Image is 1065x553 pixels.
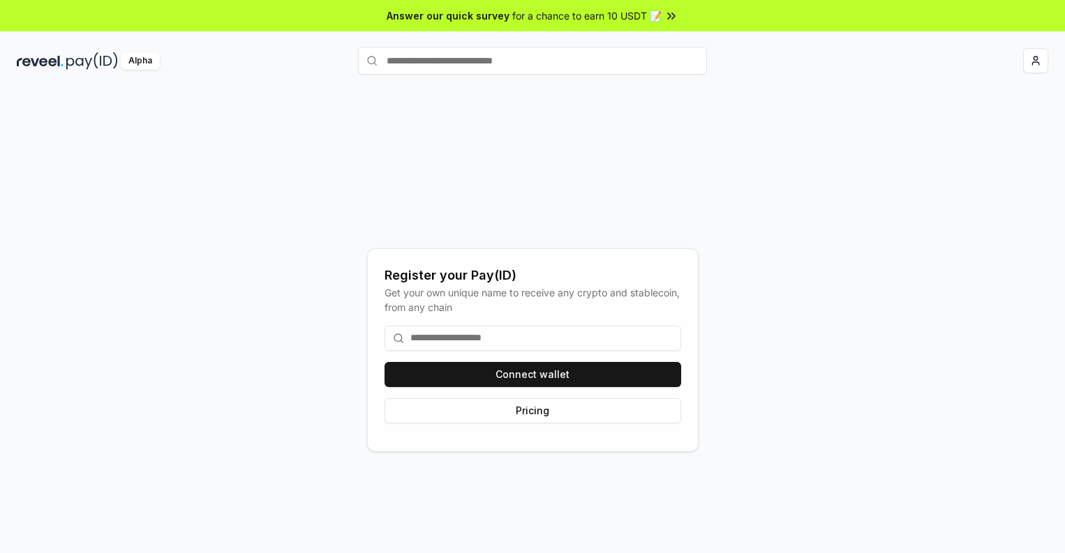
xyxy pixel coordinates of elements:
img: reveel_dark [17,52,64,70]
div: Register your Pay(ID) [385,266,681,285]
div: Alpha [121,52,160,70]
img: pay_id [66,52,118,70]
div: Get your own unique name to receive any crypto and stablecoin, from any chain [385,285,681,315]
button: Connect wallet [385,362,681,387]
span: for a chance to earn 10 USDT 📝 [512,8,662,23]
button: Pricing [385,398,681,423]
span: Answer our quick survey [387,8,509,23]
